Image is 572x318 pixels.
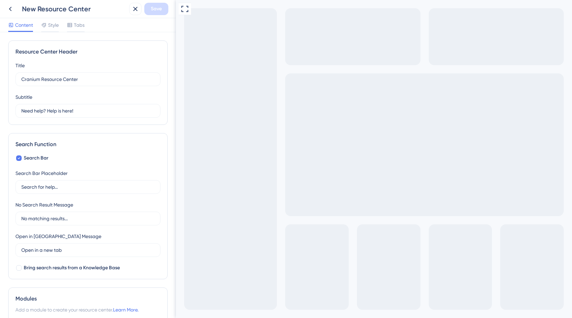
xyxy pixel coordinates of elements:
input: No matching results... [21,215,155,222]
div: Subtitle [15,93,32,101]
div: No Search Result Message [15,201,73,209]
input: Open in a new tab [21,246,155,254]
input: Description [21,107,155,115]
button: Save [144,3,168,15]
span: Tabs [74,21,85,29]
a: Learn More. [113,307,138,313]
input: Search for help... [21,183,155,191]
span: Get Started [4,2,35,10]
div: Search Function [15,140,160,149]
span: Search Bar [24,154,48,162]
span: Save [151,5,162,13]
div: Open in [GEOGRAPHIC_DATA] Message [15,232,101,240]
span: Content [15,21,33,29]
div: 3 [39,3,42,9]
span: Add a module to create your resource center. [15,307,113,313]
span: Bring search results from a Knowledge Base [24,264,120,272]
span: Style [48,21,59,29]
div: Search Bar Placeholder [15,169,68,177]
div: New Resource Center [22,4,126,14]
div: Title [15,61,25,70]
input: Title [21,75,155,83]
div: Resource Center Header [15,48,160,56]
div: Modules [15,295,160,303]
